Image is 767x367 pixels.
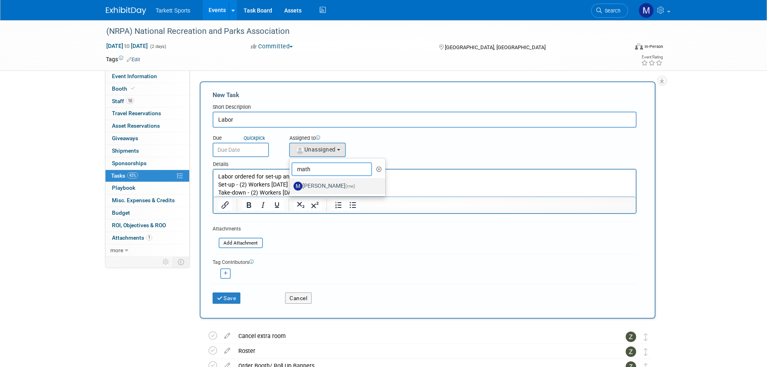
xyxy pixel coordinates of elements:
div: Attachments [213,226,263,232]
span: [GEOGRAPHIC_DATA], [GEOGRAPHIC_DATA] [445,44,546,50]
span: 10 [126,98,134,104]
img: Zak Sigler [626,332,636,342]
div: New Task [213,91,637,100]
i: Quick [244,135,256,141]
span: Giveaways [112,135,138,141]
a: edit [220,347,234,355]
span: (2 days) [149,44,166,49]
span: Sponsorships [112,160,147,166]
span: Misc. Expenses & Credits [112,197,175,203]
a: Budget [105,207,189,219]
a: ROI, Objectives & ROO [105,220,189,232]
a: Misc. Expenses & Credits [105,195,189,207]
i: Move task [644,348,648,356]
a: Quickpick [242,135,267,141]
span: Staff [112,98,134,104]
img: Format-Inperson.png [635,43,643,50]
button: Subscript [294,199,308,211]
div: Tag Contributors [213,257,637,266]
span: Travel Reservations [112,110,161,116]
button: Committed [248,42,296,51]
td: Personalize Event Tab Strip [159,257,173,267]
a: Travel Reservations [105,108,189,120]
button: Underline [270,199,284,211]
span: Attachments [112,234,152,241]
span: Event Information [112,73,157,79]
div: Short Description [213,104,637,112]
img: Mathieu Martel [639,3,654,18]
span: Unassigned [295,146,336,153]
a: edit [220,332,234,340]
span: Tarkett Sports [156,7,190,14]
td: Toggle Event Tabs [173,257,189,267]
div: Roster [234,344,610,358]
p: Take-down - (2) Workers [DATE] 3 m - 4 pm [5,19,418,27]
a: Search [591,4,628,18]
input: Due Date [213,143,269,157]
a: Shipments [105,145,189,157]
input: Name of task or a short description [213,112,637,128]
label: [PERSON_NAME] [294,180,378,193]
button: Insert/edit link [218,199,232,211]
button: Bold [242,199,256,211]
i: Move task [644,333,648,341]
button: Numbered list [332,199,345,211]
img: M.jpg [294,182,302,191]
a: Giveaways [105,133,189,145]
a: Event Information [105,70,189,83]
span: 43% [127,172,138,178]
span: Budget [112,209,130,216]
iframe: Rich Text Area [213,170,636,197]
a: Edit [127,57,140,62]
span: Shipments [112,147,139,154]
div: Assigned to [289,135,386,143]
span: 1 [146,234,152,241]
button: Unassigned [289,143,346,157]
input: Search [292,162,372,176]
span: ROI, Objectives & ROO [112,222,166,228]
a: Attachments1 [105,232,189,244]
a: more [105,245,189,257]
a: Asset Reservations [105,120,189,132]
span: Tasks [111,172,138,179]
button: Bullet list [346,199,360,211]
span: Booth [112,85,136,92]
span: to [123,43,131,49]
td: Tags [106,55,140,63]
i: Booth reservation complete [131,86,135,91]
img: ExhibitDay [106,7,146,15]
div: Event Rating [641,55,663,59]
span: Playbook [112,185,135,191]
span: [DATE] [DATE] [106,42,148,50]
button: Superscript [308,199,322,211]
span: (me) [345,183,355,189]
img: Zak Sigler [626,346,636,357]
div: In-Person [644,44,663,50]
button: Italic [256,199,270,211]
div: Details [213,157,637,169]
div: Cancel extra room [234,329,610,343]
span: Search [602,8,620,14]
button: Save [213,292,241,304]
div: Event Format [581,42,664,54]
button: Cancel [285,292,312,304]
span: Asset Reservations [112,122,160,129]
a: Booth [105,83,189,95]
a: Staff10 [105,95,189,108]
div: Due [213,135,277,143]
span: more [110,247,123,253]
a: Tasks43% [105,170,189,182]
div: (NRPA) National Recreation and Parks Association [103,24,616,39]
a: Sponsorships [105,158,189,170]
a: Playbook [105,182,189,194]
